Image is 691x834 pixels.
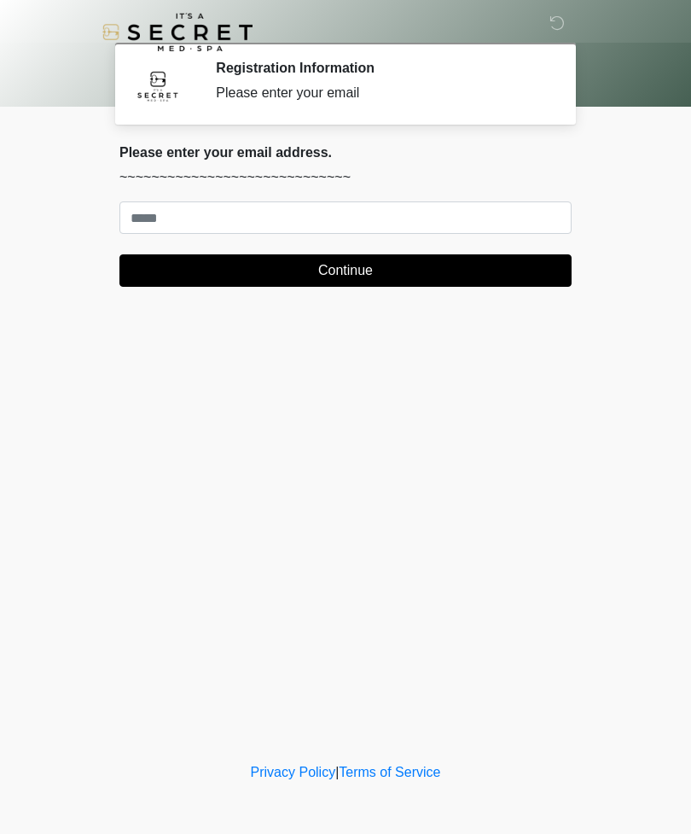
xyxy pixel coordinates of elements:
h2: Please enter your email address. [119,144,572,160]
img: Agent Avatar [132,60,183,111]
p: ~~~~~~~~~~~~~~~~~~~~~~~~~~~~~ [119,167,572,188]
button: Continue [119,254,572,287]
a: Terms of Service [339,765,440,779]
img: It's A Secret Med Spa Logo [102,13,253,51]
div: Please enter your email [216,83,546,103]
a: | [335,765,339,779]
h2: Registration Information [216,60,546,76]
a: Privacy Policy [251,765,336,779]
